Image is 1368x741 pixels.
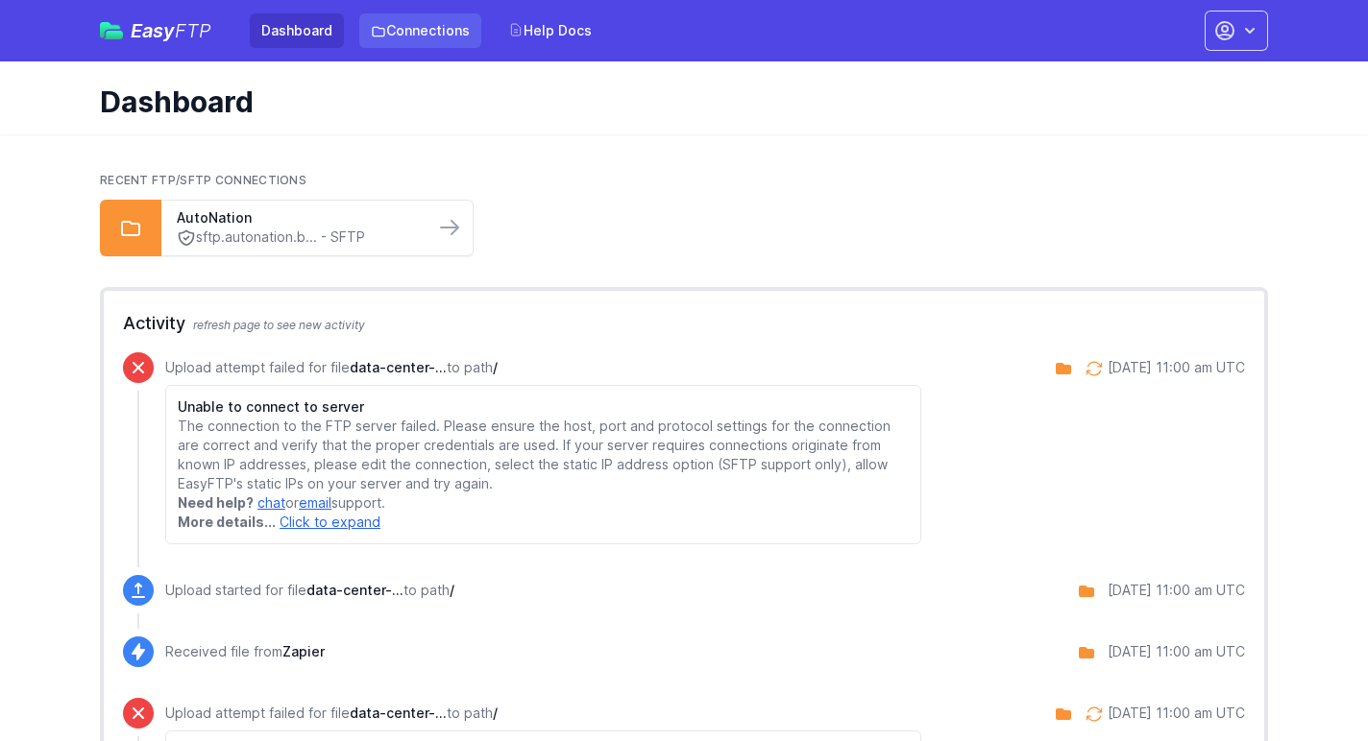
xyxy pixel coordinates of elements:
[177,208,419,227] a: AutoNation
[350,705,447,721] span: data-center-1757934026.csv
[1108,704,1245,723] div: [DATE] 11:00 am UTC
[100,22,123,39] img: easyftp_logo.png
[257,494,285,511] a: chat
[450,582,454,598] span: /
[1108,642,1245,661] div: [DATE] 11:00 am UTC
[131,21,211,40] span: Easy
[178,514,276,530] strong: More details...
[165,358,921,377] p: Upload attempt failed for file to path
[100,21,211,40] a: EasyFTP
[306,582,403,598] span: data-center-1758020411.csv
[100,84,1253,119] h1: Dashboard
[178,417,909,493] p: The connection to the FTP server failed. Please ensure the host, port and protocol settings for t...
[1108,581,1245,600] div: [DATE] 11:00 am UTC
[178,493,909,513] p: or support.
[165,642,325,661] p: Received file from
[178,397,909,417] h6: Unable to connect to server
[299,494,331,511] a: email
[350,359,447,375] span: data-center-1758020411.csv
[178,494,254,511] strong: Need help?
[100,173,1268,188] h2: Recent FTP/SFTP Connections
[165,581,454,600] p: Upload started for file to path
[280,514,380,530] a: Click to expand
[123,310,1245,337] h2: Activity
[493,705,498,721] span: /
[282,643,325,659] span: Zapier
[175,19,211,42] span: FTP
[250,13,344,48] a: Dashboard
[165,704,921,723] p: Upload attempt failed for file to path
[359,13,481,48] a: Connections
[497,13,603,48] a: Help Docs
[177,227,419,248] a: sftp.autonation.b... - SFTP
[193,318,365,332] span: refresh page to see new activity
[1108,358,1245,377] div: [DATE] 11:00 am UTC
[493,359,498,375] span: /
